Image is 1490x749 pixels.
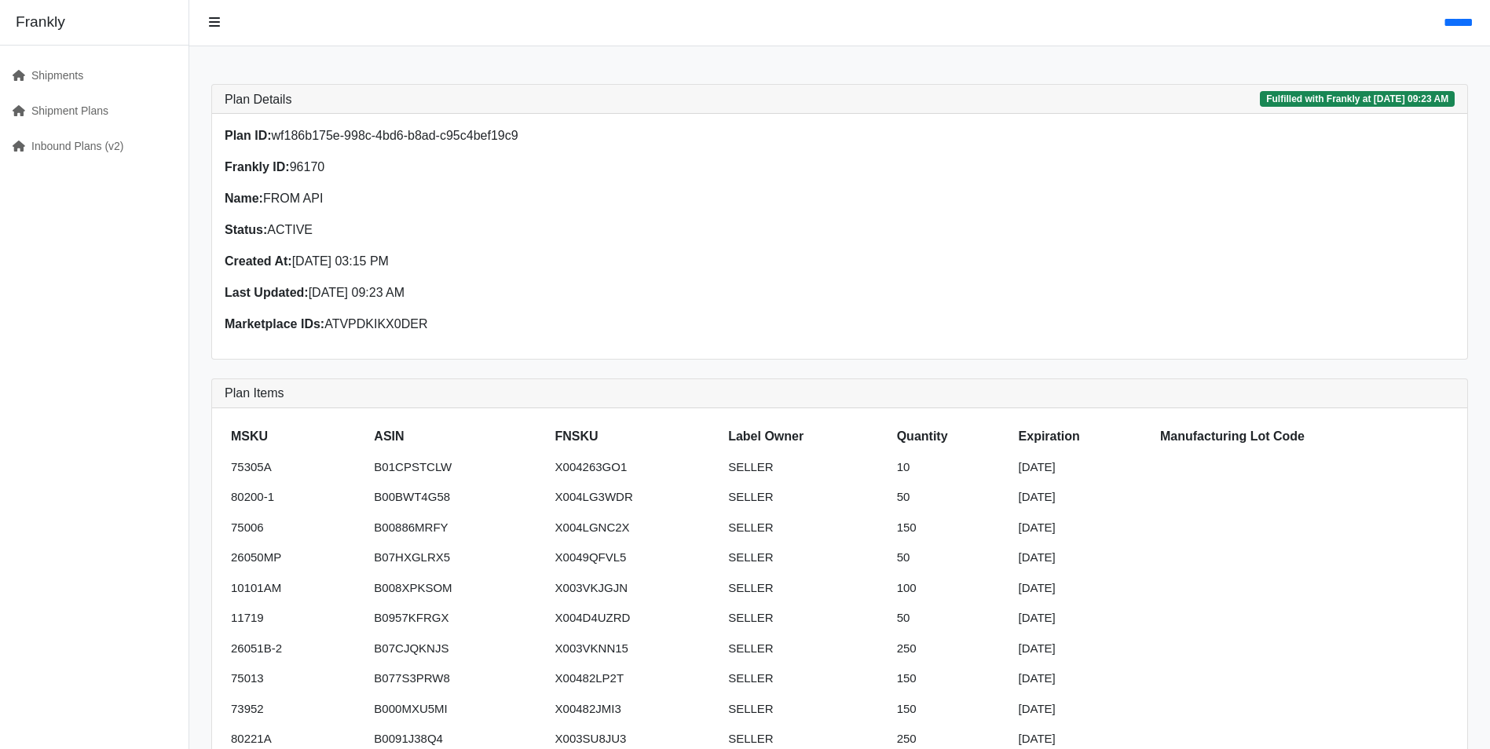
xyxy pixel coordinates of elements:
td: B00BWT4G58 [368,482,548,513]
td: B000MXU5MI [368,694,548,725]
td: 75006 [225,513,368,543]
h3: Plan Details [225,92,291,107]
strong: Status: [225,223,267,236]
th: MSKU [225,421,368,452]
td: [DATE] [1012,452,1154,483]
td: 11719 [225,603,368,634]
p: ACTIVE [225,221,830,239]
p: 96170 [225,158,830,177]
p: [DATE] 09:23 AM [225,283,830,302]
td: SELLER [722,543,891,573]
p: wf186b175e-998c-4bd6-b8ad-c95c4bef19c9 [225,126,830,145]
td: 73952 [225,694,368,725]
td: [DATE] [1012,543,1154,573]
td: [DATE] [1012,663,1154,694]
td: X003VKNN15 [549,634,723,664]
td: [DATE] [1012,694,1154,725]
td: X004D4UZRD [549,603,723,634]
strong: Plan ID: [225,129,272,142]
strong: Created At: [225,254,292,268]
td: 80200-1 [225,482,368,513]
td: [DATE] [1012,603,1154,634]
span: Fulfilled with Frankly at [DATE] 09:23 AM [1260,91,1455,107]
td: SELLER [722,603,891,634]
strong: Last Updated: [225,286,309,299]
td: B008XPKSOM [368,573,548,604]
td: B077S3PRW8 [368,663,548,694]
td: B07CJQKNJS [368,634,548,664]
p: ATVPDKIKX0DER [225,315,830,334]
td: 10101AM [225,573,368,604]
td: X00482LP2T [549,663,723,694]
th: FNSKU [549,421,723,452]
td: X00482JMI3 [549,694,723,725]
td: 250 [891,634,1012,664]
td: SELLER [722,694,891,725]
h3: Plan Items [225,385,1455,400]
td: [DATE] [1012,482,1154,513]
td: 75013 [225,663,368,694]
td: SELLER [722,482,891,513]
td: X004LGNC2X [549,513,723,543]
th: Expiration [1012,421,1154,452]
td: SELLER [722,663,891,694]
td: SELLER [722,634,891,664]
td: [DATE] [1012,513,1154,543]
td: 50 [891,482,1012,513]
strong: Frankly ID: [225,160,290,174]
td: 150 [891,513,1012,543]
td: B00886MRFY [368,513,548,543]
th: ASIN [368,421,548,452]
td: 26050MP [225,543,368,573]
p: FROM API [225,189,830,208]
td: 75305A [225,452,368,483]
td: 10 [891,452,1012,483]
td: B07HXGLRX5 [368,543,548,573]
td: 50 [891,603,1012,634]
td: X004263GO1 [549,452,723,483]
td: B0957KFRGX [368,603,548,634]
th: Manufacturing Lot Code [1154,421,1455,452]
td: X003VKJGJN [549,573,723,604]
td: SELLER [722,452,891,483]
th: Quantity [891,421,1012,452]
td: 26051B-2 [225,634,368,664]
td: 100 [891,573,1012,604]
td: X0049QFVL5 [549,543,723,573]
td: X004LG3WDR [549,482,723,513]
strong: Marketplace IDs: [225,317,324,331]
td: SELLER [722,573,891,604]
td: B01CPSTCLW [368,452,548,483]
td: [DATE] [1012,573,1154,604]
td: SELLER [722,513,891,543]
p: [DATE] 03:15 PM [225,252,830,271]
td: 150 [891,663,1012,694]
td: [DATE] [1012,634,1154,664]
th: Label Owner [722,421,891,452]
strong: Name: [225,192,263,205]
td: 50 [891,543,1012,573]
td: 150 [891,694,1012,725]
